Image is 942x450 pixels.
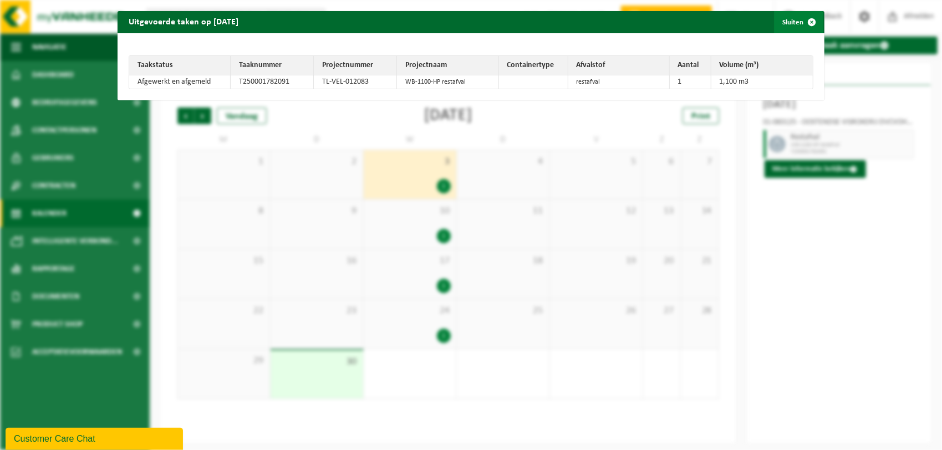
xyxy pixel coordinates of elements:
[670,56,711,75] th: Aantal
[397,56,498,75] th: Projectnaam
[129,56,231,75] th: Taakstatus
[711,75,813,89] td: 1,100 m3
[670,75,711,89] td: 1
[568,56,670,75] th: Afvalstof
[129,75,231,89] td: Afgewerkt en afgemeld
[231,56,314,75] th: Taaknummer
[568,75,670,89] td: restafval
[711,56,813,75] th: Volume (m³)
[774,11,823,33] button: Sluiten
[314,75,397,89] td: TL-VEL-012083
[231,75,314,89] td: T250001782091
[499,56,568,75] th: Containertype
[118,11,249,32] h2: Uitgevoerde taken op [DATE]
[6,426,185,450] iframe: chat widget
[314,56,397,75] th: Projectnummer
[397,75,498,89] td: WB-1100-HP restafval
